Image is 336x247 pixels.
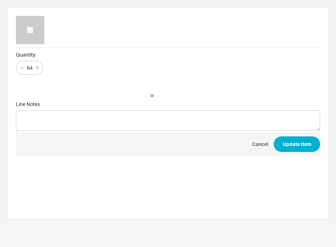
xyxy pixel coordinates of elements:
span: Line Notes [16,101,320,107]
span: Cancel [252,141,268,148]
button: Update Item [274,136,320,152]
span: Quantity [16,52,320,58]
span: Update Item [283,140,311,148]
textarea: Line Notes [16,110,320,131]
img: no_photo [16,16,44,44]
